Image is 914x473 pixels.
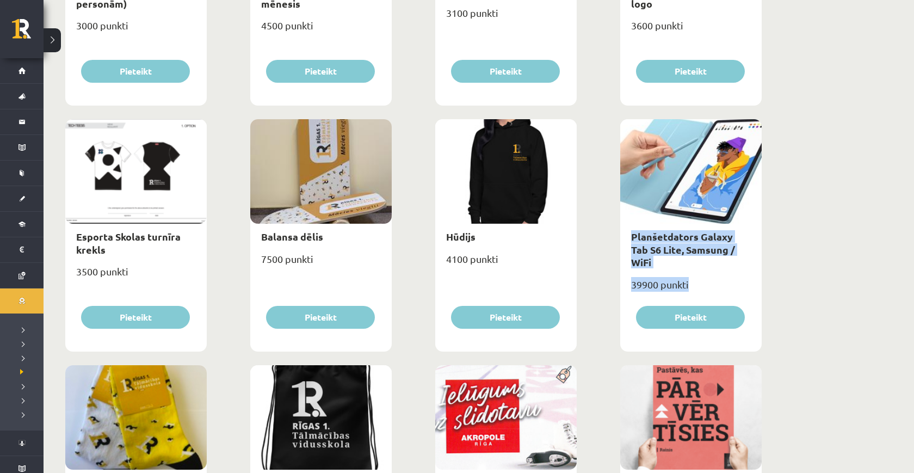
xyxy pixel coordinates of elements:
[12,19,44,46] a: Rīgas 1. Tālmācības vidusskola
[81,60,190,83] button: Pieteikt
[65,262,207,290] div: 3500 punkti
[620,16,762,44] div: 3600 punkti
[451,306,560,329] button: Pieteikt
[76,230,181,255] a: Esporta Skolas turnīra krekls
[446,230,475,243] a: Hūdijs
[250,250,392,277] div: 7500 punkti
[620,275,762,303] div: 39900 punkti
[435,250,577,277] div: 4100 punkti
[261,230,323,243] a: Balansa dēlis
[266,306,375,329] button: Pieteikt
[250,16,392,44] div: 4500 punkti
[435,4,577,31] div: 3100 punkti
[552,365,577,384] img: Populāra prece
[636,306,745,329] button: Pieteikt
[65,16,207,44] div: 3000 punkti
[636,60,745,83] button: Pieteikt
[81,306,190,329] button: Pieteikt
[451,60,560,83] button: Pieteikt
[266,60,375,83] button: Pieteikt
[631,230,735,268] a: Planšetdators Galaxy Tab S6 Lite, Samsung / WiFi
